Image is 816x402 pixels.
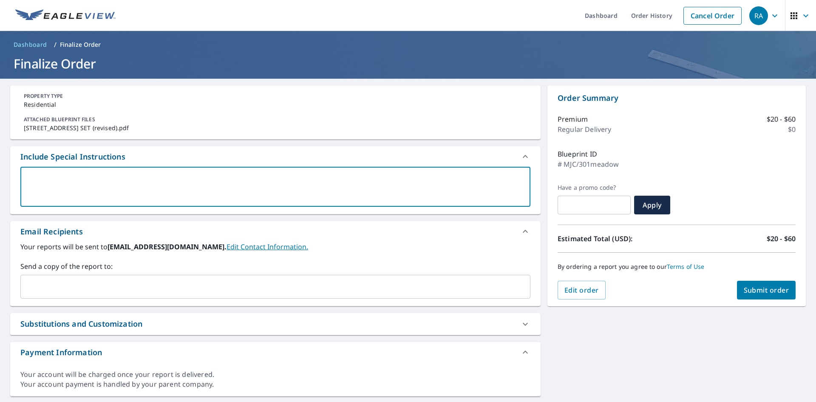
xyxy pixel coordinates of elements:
button: Apply [634,196,670,214]
p: ATTACHED BLUEPRINT FILES [24,116,527,123]
nav: breadcrumb [10,38,806,51]
p: Premium [558,114,588,124]
label: Your reports will be sent to [20,242,530,252]
span: Apply [641,200,663,210]
span: Edit order [564,285,599,295]
p: $20 - $60 [767,114,796,124]
div: Your account payment is handled by your parent company. [20,379,530,389]
a: EditContactInfo [227,242,308,251]
a: Terms of Use [667,262,705,271]
p: Estimated Total (USD): [558,234,677,244]
p: PROPERTY TYPE [24,92,527,100]
p: Residential [24,100,527,109]
h1: Finalize Order [10,55,806,72]
a: Cancel Order [683,7,742,25]
div: RA [749,6,768,25]
li: / [54,40,57,50]
p: Order Summary [558,92,796,104]
p: Regular Delivery [558,124,611,134]
div: Your account will be charged once your report is delivered. [20,370,530,379]
div: Payment Information [20,347,102,358]
button: Submit order [737,281,796,299]
a: Dashboard [10,38,51,51]
label: Have a promo code? [558,184,631,191]
div: Include Special Instructions [20,151,125,163]
button: Edit order [558,281,606,299]
div: Substitutions and Customization [20,318,142,330]
p: Blueprint ID [558,149,597,159]
b: [EMAIL_ADDRESS][DOMAIN_NAME]. [108,242,227,251]
span: Submit order [744,285,789,295]
div: Substitutions and Customization [10,313,541,335]
img: EV Logo [15,9,116,22]
p: By ordering a report you agree to our [558,263,796,271]
div: Include Special Instructions [10,146,541,167]
div: Payment Information [10,342,541,362]
div: Email Recipients [20,226,83,237]
p: [STREET_ADDRESS] SET (revised).pdf [24,123,527,132]
span: Dashboard [14,40,47,49]
p: # MJC/301meadow [558,159,619,169]
p: $0 [788,124,796,134]
div: Email Recipients [10,221,541,242]
label: Send a copy of the report to: [20,261,530,271]
p: Finalize Order [60,40,101,49]
p: $20 - $60 [767,234,796,244]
